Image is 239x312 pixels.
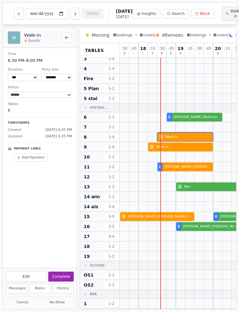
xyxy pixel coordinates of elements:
span: 8 [84,134,87,140]
span: 1 - 2 [104,301,119,306]
span: 3 [177,224,180,229]
span: : 15 [149,47,155,50]
span: 14 win [84,194,100,200]
span: 0 [213,33,216,37]
span: Search [172,11,185,16]
span: Bar [90,292,97,296]
span: Afternoon [162,32,183,38]
span: 2 [170,52,172,55]
span: 10 [84,154,90,160]
span: 3 [121,214,126,219]
span: 3 [84,56,87,62]
span: 0 [187,33,189,37]
span: [DATE] 6:35 PM [45,134,72,139]
span: : 30 [159,47,165,50]
span: 1 - 4 [104,145,119,149]
span: 4 [161,52,162,55]
span: 15 [84,213,90,220]
span: 5 [180,52,181,55]
span: 4 [84,66,87,72]
span: 1 - 2 [104,76,119,81]
span: 4 [215,214,217,219]
span: 12 [84,174,90,180]
span: 1 - 2 [104,86,119,91]
button: Previous day [14,8,23,20]
span: [DATE] 6:35 PM [45,127,72,133]
span: OS1 [84,272,94,278]
button: Block [191,9,214,18]
span: 1 - 2 [104,115,119,120]
dt: Duration [8,67,38,72]
span: 1 - 2 [104,194,119,199]
span: 5 Plan [84,85,99,92]
span: : 15 [187,47,193,50]
dt: Tables [8,102,72,107]
span: 0 [198,52,200,55]
span: 0 [113,33,116,37]
span: Morning [92,32,110,38]
span: Insights [142,11,156,16]
span: : 45 [205,47,211,50]
span: 17 [84,233,90,240]
span: 1 [84,301,87,307]
span: Fire [84,76,93,82]
span: 1 - 4 [104,66,119,71]
span: bookings [113,33,133,38]
span: 3 [151,52,153,55]
span: 0 [207,52,209,55]
span: Block [200,11,210,16]
span: 19 [84,253,90,259]
span: 0 [142,52,144,55]
h2: Walk-in [24,32,58,38]
span: 0 [133,52,134,55]
span: • [135,33,137,38]
span: 3 - 4 [104,234,119,239]
span: 0 [235,52,237,55]
button: Next day [71,8,80,20]
span: Walk-in [164,135,212,140]
button: Insights [133,9,160,18]
span: : 45 [168,47,174,50]
span: 3 [123,52,125,55]
button: Notes [29,284,51,293]
span: [PERSON_NAME] [PERSON_NAME] FIRST TABLE [127,214,193,219]
dt: Time [8,52,72,57]
span: 18 [140,46,146,51]
span: 3 [149,145,154,150]
span: 9 [84,144,87,150]
span: 6 [84,114,87,120]
button: Cancel [6,299,39,306]
span: 1 - 2 [104,154,119,159]
span: : 30 [196,47,202,50]
span: 2 [159,135,164,140]
dt: Status [8,85,72,90]
span: 1 - 2 [104,164,119,169]
div: W [8,31,20,44]
span: 7 [84,124,87,130]
span: 0 [226,52,228,55]
span: 1 - 4 [104,135,119,140]
span: 2 [159,164,161,170]
span: 16 [84,223,90,230]
span: 3 - 5 [104,224,119,229]
span: 1 - 2 [104,125,119,130]
span: : 45 [131,47,137,50]
span: 1 - 2 [104,96,119,101]
span: 3 - 5 [104,214,119,219]
dd: 6:30 PM – 8:00 PM [8,57,72,64]
button: Complete [48,272,74,282]
button: Back to bookings list [62,33,72,43]
span: covers [140,33,155,38]
span: 3 - 4 [104,204,119,209]
span: • [209,33,211,38]
span: Outside [90,263,105,268]
dd: 8 [8,108,72,113]
span: 2 [168,115,171,120]
span: 0 [140,33,142,37]
span: 1 - 2 [104,273,119,278]
button: Messages [6,284,27,293]
span: 5 stai [84,95,97,102]
span: Walk-in [155,145,212,150]
span: [PERSON_NAME] Wolfram [172,115,221,120]
span: Updated [8,134,22,139]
